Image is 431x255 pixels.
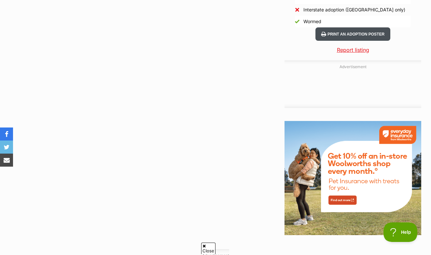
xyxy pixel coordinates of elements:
[383,222,418,242] iframe: Help Scout Beacon - Open
[315,27,390,41] button: Print an adoption poster
[295,7,299,12] img: No
[285,60,421,108] div: Advertisement
[303,18,321,25] div: Wormed
[295,19,299,24] img: Yes
[285,46,421,54] a: Report listing
[201,243,215,254] span: Close
[303,7,405,13] div: Interstate adoption ([GEOGRAPHIC_DATA] only)
[285,121,421,235] img: Everyday Insurance by Woolworths promotional banner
